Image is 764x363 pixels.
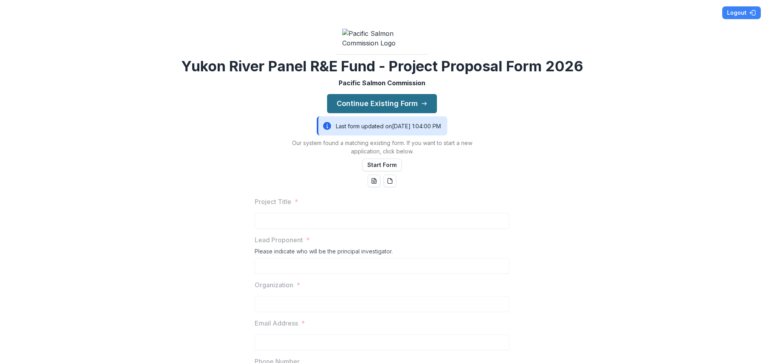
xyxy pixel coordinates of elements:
[255,197,291,206] p: Project Title
[255,280,293,290] p: Organization
[368,175,380,187] button: word-download
[339,78,425,88] p: Pacific Salmon Commission
[255,235,303,245] p: Lead Proponent
[283,139,481,155] p: Our system found a matching existing form. If you want to start a new application, click below.
[181,58,583,75] h2: Yukon River Panel R&E Fund - Project Proposal Form 2026
[722,6,761,19] button: Logout
[362,159,402,171] button: Start Form
[327,94,437,113] button: Continue Existing Form
[384,175,396,187] button: pdf-download
[317,116,447,135] div: Last form updated on [DATE] 1:04:00 PM
[255,248,509,258] div: Please indicate who will be the principal investigator.
[342,29,422,48] img: Pacific Salmon Commission Logo
[255,318,298,328] p: Email Address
